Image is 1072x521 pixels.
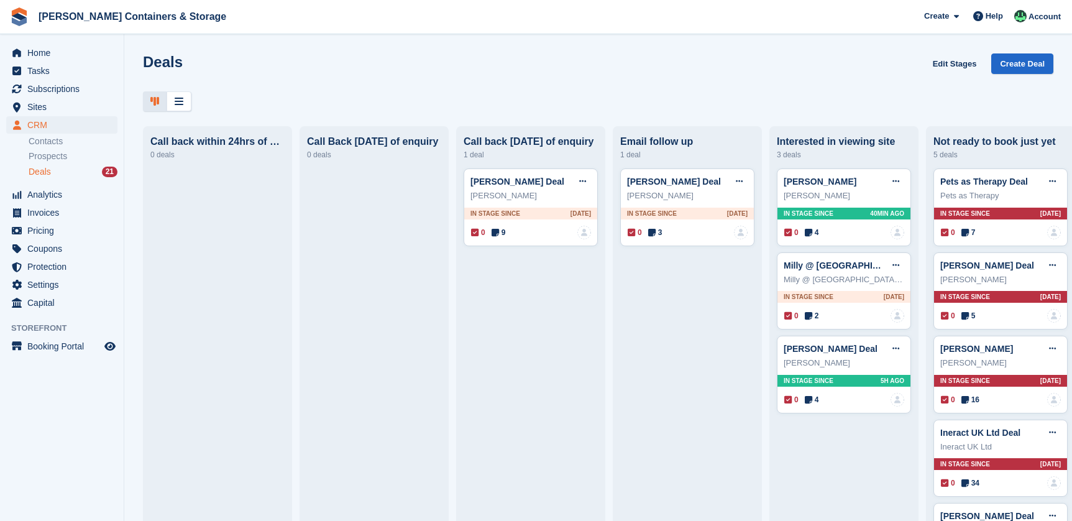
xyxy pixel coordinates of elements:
a: [PERSON_NAME] [940,344,1013,354]
div: 21 [102,167,117,177]
span: Protection [27,258,102,275]
span: Invoices [27,204,102,221]
div: Email follow up [620,136,754,147]
a: menu [6,276,117,293]
span: In stage since [940,209,990,218]
img: deal-assignee-blank [891,393,904,407]
a: Prospects [29,150,117,163]
img: deal-assignee-blank [891,309,904,323]
span: 16 [961,394,979,405]
div: [PERSON_NAME] [784,190,904,202]
span: [DATE] [884,292,904,302]
span: Analytics [27,186,102,203]
a: menu [6,80,117,98]
div: 3 deals [777,147,911,162]
span: 4 [805,227,819,238]
span: [DATE] [1040,459,1061,469]
span: Account [1028,11,1061,23]
img: deal-assignee-blank [1047,476,1061,490]
a: [PERSON_NAME] Containers & Storage [34,6,231,27]
a: menu [6,186,117,203]
span: Sites [27,98,102,116]
span: 4 [805,394,819,405]
a: menu [6,204,117,221]
span: Storefront [11,322,124,334]
a: Preview store [103,339,117,354]
span: 5 [961,310,976,321]
span: In stage since [627,209,677,218]
span: 3 [648,227,662,238]
span: Deals [29,166,51,178]
a: menu [6,240,117,257]
a: menu [6,62,117,80]
span: Subscriptions [27,80,102,98]
img: deal-assignee-blank [1047,309,1061,323]
span: CRM [27,116,102,134]
span: 0 [941,394,955,405]
div: [PERSON_NAME] [940,274,1061,286]
img: deal-assignee-blank [1047,393,1061,407]
div: Ineract UK Ltd [940,441,1061,453]
img: deal-assignee-blank [577,226,591,239]
a: Edit Stages [928,53,982,74]
span: 0 [941,310,955,321]
a: Contacts [29,136,117,147]
div: Interested in viewing site [777,136,911,147]
div: 1 deal [620,147,754,162]
span: Capital [27,294,102,311]
span: Booking Portal [27,338,102,355]
h1: Deals [143,53,183,70]
a: Pets as Therapy Deal [940,177,1028,187]
span: In stage since [784,292,833,302]
a: menu [6,116,117,134]
span: Pricing [27,222,102,239]
span: Home [27,44,102,62]
span: In stage since [470,209,520,218]
span: 0 [471,227,485,238]
span: Settings [27,276,102,293]
span: [DATE] [1040,292,1061,302]
span: Prospects [29,150,67,162]
span: [DATE] [1040,209,1061,218]
a: menu [6,98,117,116]
a: [PERSON_NAME] Deal [940,260,1034,270]
span: 0 [628,227,642,238]
span: [DATE] [727,209,748,218]
a: menu [6,258,117,275]
div: Call Back [DATE] of enquiry [307,136,441,147]
a: [PERSON_NAME] Deal [470,177,564,187]
div: [PERSON_NAME] [784,357,904,369]
a: [PERSON_NAME] Deal [627,177,721,187]
div: [PERSON_NAME] [470,190,591,202]
span: In stage since [940,376,990,385]
a: Milly @ [GEOGRAPHIC_DATA] Coffee Roasters Deal [784,260,999,270]
a: menu [6,222,117,239]
img: stora-icon-8386f47178a22dfd0bd8f6a31ec36ba5ce8667c1dd55bd0f319d3a0aa187defe.svg [10,7,29,26]
a: Ineract UK Ltd Deal [940,428,1020,438]
a: deal-assignee-blank [734,226,748,239]
div: Not ready to book just yet [933,136,1068,147]
span: 0 [784,310,799,321]
span: Tasks [27,62,102,80]
div: 0 deals [307,147,441,162]
a: menu [6,44,117,62]
div: 1 deal [464,147,598,162]
div: Milly @ [GEOGRAPHIC_DATA] Coffee Roasters [784,274,904,286]
span: Create [924,10,949,22]
img: Arjun Preetham [1014,10,1027,22]
a: [PERSON_NAME] [784,177,856,187]
span: [DATE] [570,209,591,218]
img: deal-assignee-blank [891,226,904,239]
span: 0 [941,477,955,489]
div: Call back within 24hrs of enquiry [150,136,285,147]
div: 0 deals [150,147,285,162]
a: menu [6,294,117,311]
span: 5H AGO [881,376,904,385]
span: In stage since [784,209,833,218]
